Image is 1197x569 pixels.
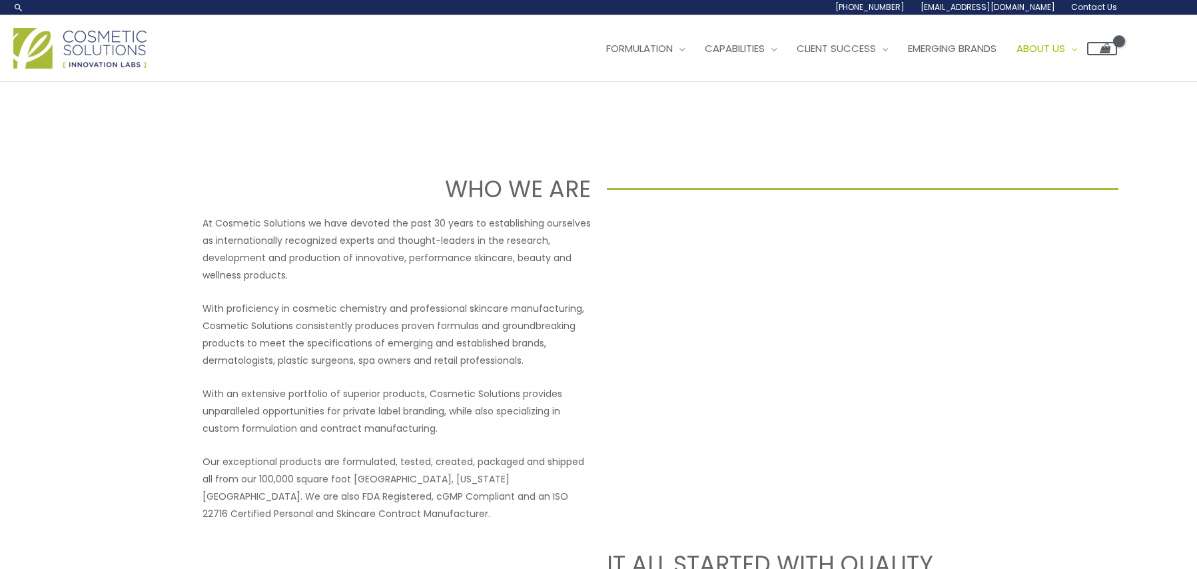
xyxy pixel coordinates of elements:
[79,173,590,205] h1: WHO WE ARE
[787,29,898,69] a: Client Success
[908,41,997,55] span: Emerging Brands
[202,385,591,437] p: With an extensive portfolio of superior products, Cosmetic Solutions provides unparalleled opport...
[1016,41,1065,55] span: About Us
[898,29,1006,69] a: Emerging Brands
[921,1,1055,13] span: [EMAIL_ADDRESS][DOMAIN_NAME]
[705,41,765,55] span: Capabilities
[13,28,147,69] img: Cosmetic Solutions Logo
[1087,42,1117,55] a: View Shopping Cart, empty
[1071,1,1117,13] span: Contact Us
[607,215,995,433] iframe: Get to know Cosmetic Solutions Private Label Skin Care
[202,300,591,369] p: With proficiency in cosmetic chemistry and professional skincare manufacturing, Cosmetic Solution...
[797,41,876,55] span: Client Success
[596,29,695,69] a: Formulation
[1006,29,1087,69] a: About Us
[202,453,591,522] p: Our exceptional products are formulated, tested, created, packaged and shipped all from our 100,0...
[13,2,24,13] a: Search icon link
[835,1,905,13] span: [PHONE_NUMBER]
[606,41,673,55] span: Formulation
[695,29,787,69] a: Capabilities
[202,215,591,284] p: At Cosmetic Solutions we have devoted the past 30 years to establishing ourselves as internationa...
[586,29,1117,69] nav: Site Navigation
